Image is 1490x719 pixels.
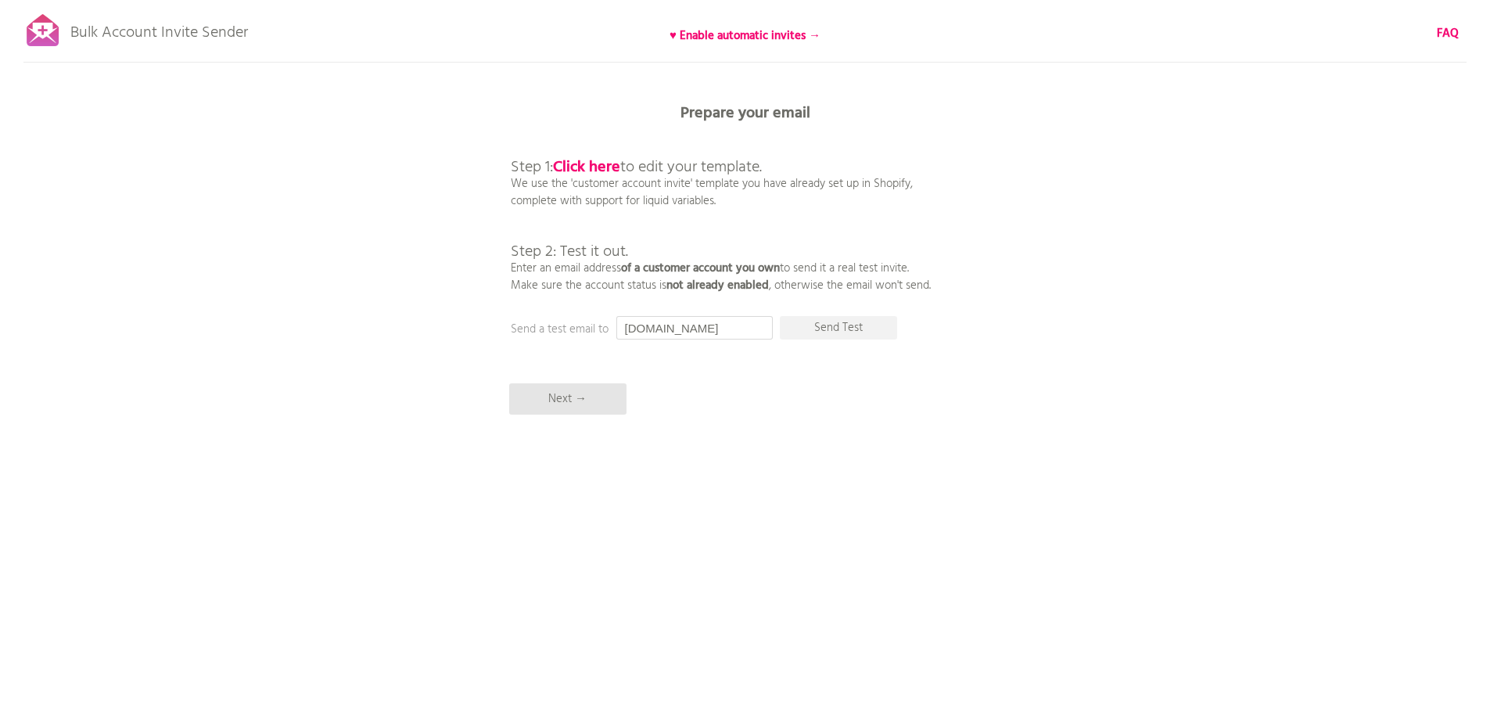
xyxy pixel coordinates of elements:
[1437,25,1459,42] a: FAQ
[511,125,931,294] p: We use the 'customer account invite' template you have already set up in Shopify, complete with s...
[511,239,628,264] span: Step 2: Test it out.
[70,9,248,49] p: Bulk Account Invite Sender
[511,155,762,180] span: Step 1: to edit your template.
[1437,24,1459,43] b: FAQ
[621,259,780,278] b: of a customer account you own
[509,383,627,415] p: Next →
[680,101,810,126] b: Prepare your email
[780,316,897,340] p: Send Test
[666,276,769,295] b: not already enabled
[553,155,620,180] a: Click here
[511,321,824,338] p: Send a test email to
[670,27,820,45] b: ♥ Enable automatic invites →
